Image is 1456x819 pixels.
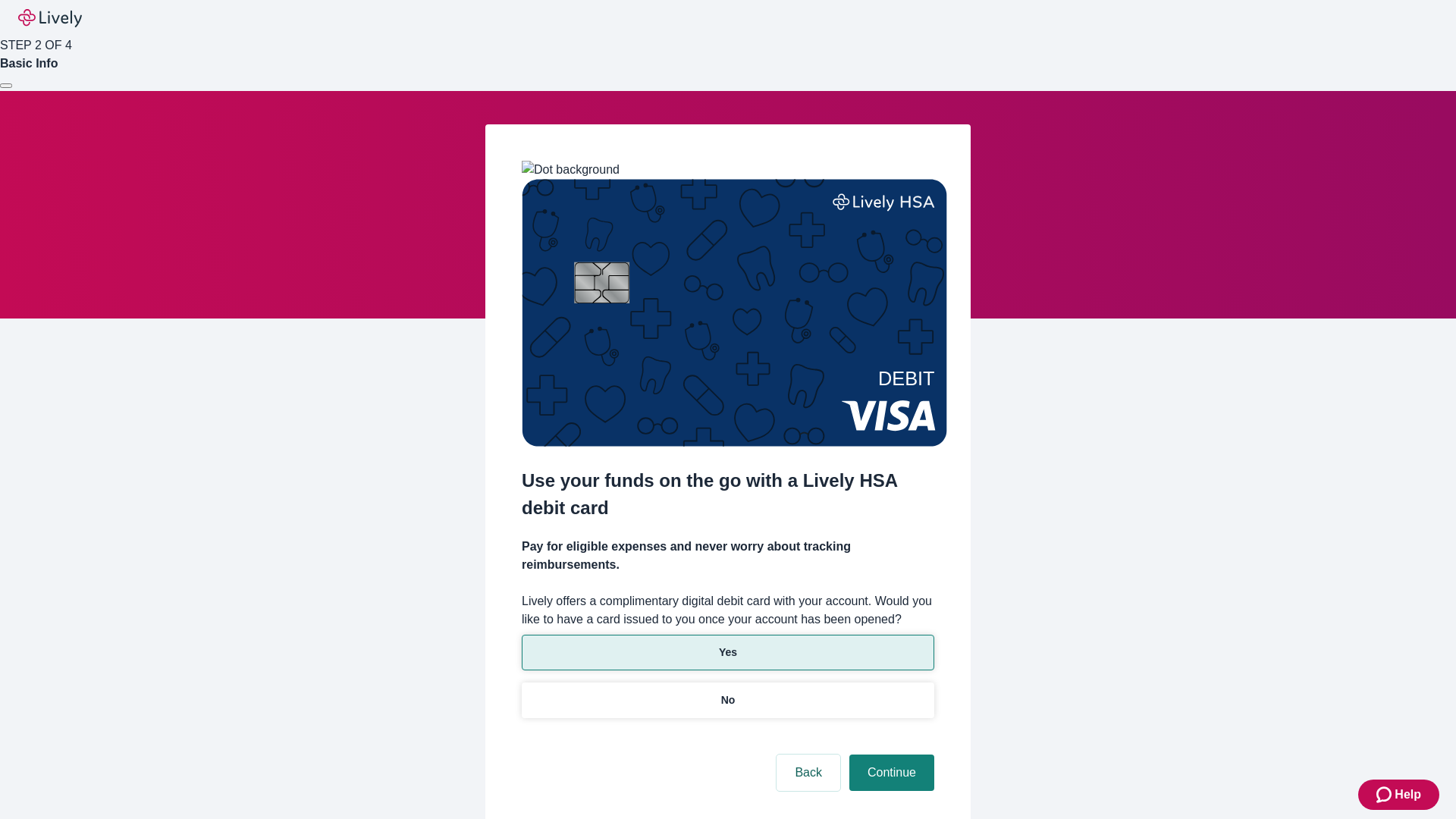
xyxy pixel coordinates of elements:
[719,645,737,661] p: Yes
[1395,786,1421,804] span: Help
[522,538,934,574] h4: Pay for eligible expenses and never worry about tracking reimbursements.
[522,179,947,447] img: Debit card
[849,755,934,791] button: Continue
[721,692,736,708] p: No
[1358,780,1439,810] button: Zendesk support iconHelp
[522,161,620,179] img: Dot background
[522,467,934,522] h2: Use your funds on the go with a Lively HSA debit card
[1376,786,1395,804] svg: Zendesk support icon
[522,592,934,629] label: Lively offers a complimentary digital debit card with your account. Would you like to have a card...
[777,755,840,791] button: Back
[522,635,934,670] button: Yes
[18,9,82,27] img: Lively
[522,682,934,718] button: No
